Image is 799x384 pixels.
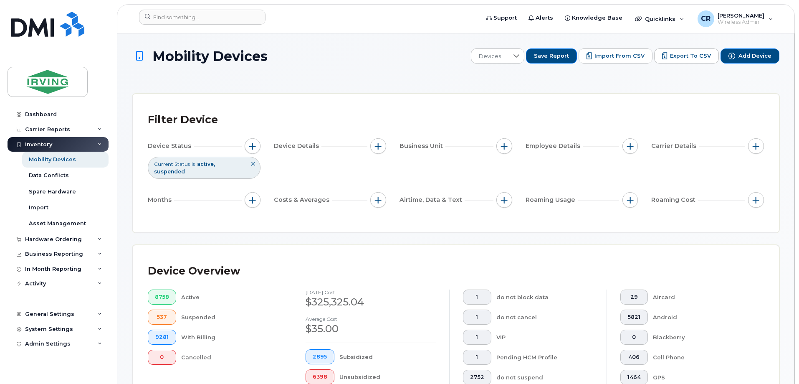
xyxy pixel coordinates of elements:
button: 1 [463,330,491,345]
button: 1 [463,350,491,365]
span: 6398 [313,374,327,380]
button: 2895 [306,349,334,364]
span: 9281 [155,334,169,341]
span: Export to CSV [670,52,711,60]
button: 9281 [148,330,176,345]
span: Save Report [534,52,569,60]
span: Roaming Usage [526,196,578,204]
span: 2895 [313,353,327,360]
button: Export to CSV [654,48,719,64]
span: 1 [470,354,484,361]
div: Cancelled [181,350,279,365]
button: 406 [620,350,648,365]
span: 0 [155,354,169,361]
span: 1464 [627,374,641,381]
span: 537 [155,314,169,320]
span: Costs & Averages [274,196,332,204]
span: Import from CSV [594,52,645,60]
div: Suspended [181,310,279,325]
span: 2752 [470,374,484,381]
div: Filter Device [148,109,218,131]
span: Carrier Details [651,142,699,150]
span: Devices [471,49,508,64]
div: $35.00 [306,322,436,336]
span: 1 [470,294,484,300]
div: Android [653,310,751,325]
button: 0 [620,330,648,345]
div: With Billing [181,330,279,345]
div: Active [181,290,279,305]
div: Blackberry [653,330,751,345]
button: 29 [620,290,648,305]
span: Business Unit [399,142,445,150]
span: suspended [154,168,185,175]
span: 8758 [155,294,169,300]
span: is [192,160,195,168]
span: 1 [470,314,484,320]
div: Pending HCM Profile [496,350,594,365]
div: VIP [496,330,594,345]
span: Months [148,196,174,204]
span: 29 [627,294,641,300]
span: 406 [627,354,641,361]
span: Mobility Devices [152,49,268,64]
button: 537 [148,310,176,325]
h4: [DATE] cost [306,290,436,295]
h4: Average cost [306,316,436,322]
div: Subsidized [339,349,436,364]
button: Import from CSV [579,48,652,64]
span: 0 [627,334,641,341]
div: Device Overview [148,260,240,282]
button: 1 [463,290,491,305]
span: Device Details [274,142,321,150]
span: Device Status [148,142,194,150]
div: Aircard [653,290,751,305]
button: 5821 [620,310,648,325]
div: do not block data [496,290,594,305]
span: Airtime, Data & Text [399,196,465,204]
span: Roaming Cost [651,196,698,204]
button: 1 [463,310,491,325]
span: Employee Details [526,142,583,150]
button: 0 [148,350,176,365]
span: Current Status [154,160,190,168]
div: $325,325.04 [306,295,436,309]
div: Cell Phone [653,350,751,365]
div: do not cancel [496,310,594,325]
span: Add Device [738,52,771,60]
button: 8758 [148,290,176,305]
span: active [197,161,215,167]
button: Save Report [526,48,577,64]
button: Add Device [721,48,779,64]
span: 1 [470,334,484,341]
span: 5821 [627,314,641,320]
